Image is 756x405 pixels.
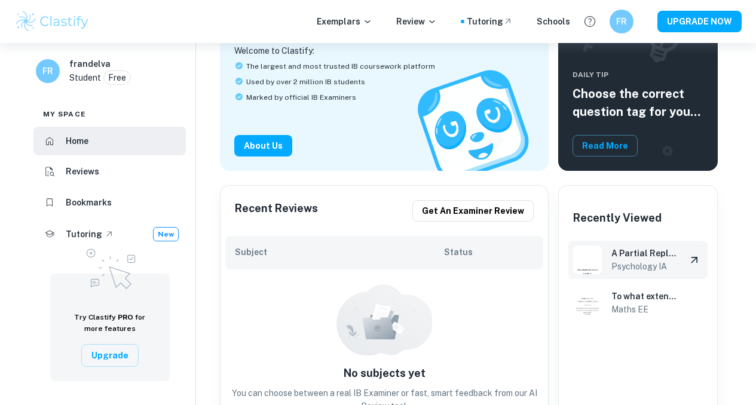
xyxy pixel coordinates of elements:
h6: A Partial Replication of [PERSON_NAME] and [PERSON_NAME] Prior Schema Study (1972) [611,247,677,260]
h6: Tutoring [66,228,102,241]
span: PRO [118,313,133,321]
h6: Status [444,246,534,259]
p: Student [69,71,101,84]
p: Free [108,71,126,84]
img: Maths EE example thumbnail: To what extent do the motion of strings [573,289,602,317]
img: Clastify logo [14,10,90,33]
a: TutoringNew [33,219,186,249]
a: Psychology IA example thumbnail: A Partial Replication of Bransford and JA Partial Replication of... [568,241,708,279]
h6: FR [615,15,629,28]
p: Review [396,15,437,28]
span: My space [43,109,86,119]
button: Help and Feedback [580,11,600,32]
img: Psychology IA example thumbnail: A Partial Replication of Bransford and J [573,246,602,274]
a: Tutoring [467,15,513,28]
h6: Recently Viewed [573,210,662,226]
button: FR [610,10,633,33]
span: Marked by official IB Examiners [246,92,356,103]
p: Exemplars [317,15,372,28]
span: The largest and most trusted IB coursework platform [246,61,435,72]
h6: No subjects yet [225,365,543,382]
h6: Reviews [66,165,99,178]
button: Get an examiner review [412,200,534,222]
span: Daily Tip [573,69,703,80]
a: Maths EE example thumbnail: To what extent do the motion of strings To what extent do the motion ... [568,284,708,322]
h6: Maths EE [611,303,677,316]
h6: Psychology IA [611,260,677,273]
button: Upgrade [81,344,139,367]
p: Welcome to Clastify: [234,44,534,57]
button: About Us [234,135,292,157]
h6: Bookmarks [66,196,112,209]
button: UPGRADE NOW [657,11,742,32]
button: Read More [573,135,638,157]
h6: Home [66,134,88,148]
h6: Try Clastify for more features [65,312,155,335]
a: Bookmarks [33,188,186,217]
span: Used by over 2 million IB students [246,76,365,87]
a: Home [33,127,186,155]
img: Upgrade to Pro [80,241,140,293]
h6: To what extent do the motion of strings within stringed instruments described by Fourier Series g... [611,290,677,303]
h5: Choose the correct question tag for your coursework [573,85,703,121]
h6: frandelva [69,57,111,70]
h6: Subject [235,246,444,259]
h6: FR [41,65,55,78]
h6: Recent Reviews [235,200,318,222]
a: Reviews [33,158,186,186]
a: Schools [537,15,570,28]
span: New [154,229,178,240]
